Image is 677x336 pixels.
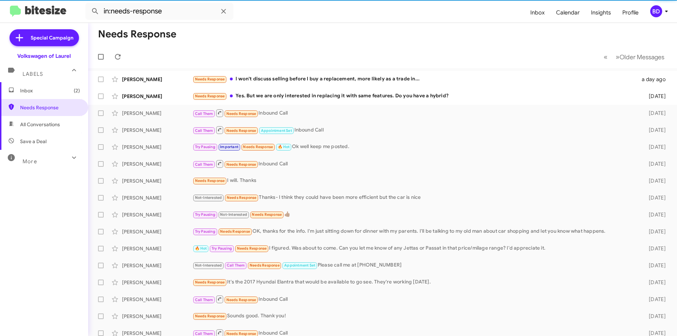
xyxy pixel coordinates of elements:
[122,211,193,218] div: [PERSON_NAME]
[195,111,213,116] span: Call Them
[122,245,193,252] div: [PERSON_NAME]
[638,143,671,151] div: [DATE]
[23,158,37,165] span: More
[122,127,193,134] div: [PERSON_NAME]
[195,162,213,167] span: Call Them
[23,71,43,77] span: Labels
[17,53,71,60] div: Volkswagen of Laurel
[122,194,193,201] div: [PERSON_NAME]
[226,162,256,167] span: Needs Response
[227,195,257,200] span: Needs Response
[585,2,617,23] a: Insights
[195,229,215,234] span: Try Pausing
[122,228,193,235] div: [PERSON_NAME]
[212,246,232,251] span: Try Pausing
[193,92,638,100] div: Yes. But we are only interested in replacing it with same features. Do you have a hybrid?
[237,246,267,251] span: Needs Response
[638,279,671,286] div: [DATE]
[617,2,644,23] a: Profile
[122,262,193,269] div: [PERSON_NAME]
[195,195,222,200] span: Not-Interested
[644,5,669,17] button: BD
[220,145,238,149] span: Important
[638,76,671,83] div: a day ago
[604,53,608,61] span: «
[638,228,671,235] div: [DATE]
[74,87,80,94] span: (2)
[599,50,612,64] button: Previous
[122,93,193,100] div: [PERSON_NAME]
[195,280,225,285] span: Needs Response
[638,93,671,100] div: [DATE]
[193,312,638,320] div: Sounds good. Thank you!
[193,227,638,236] div: OK, thanks for the info. I'm just sitting down for dinner with my parents. I'll be talking to my ...
[193,278,638,286] div: It's the 2017 Hyundai Elantra that would be available to go see. They're working [DATE].
[650,5,662,17] div: BD
[278,145,290,149] span: 🔥 Hot
[193,244,638,252] div: I figured. Was about to come. Can you let me know of any Jettas or Passat in that price/milage ra...
[220,229,250,234] span: Needs Response
[193,295,638,304] div: Inbound Call
[193,75,638,83] div: I won't discuss selling before I buy a replacement, more likely as a trade in...
[195,128,213,133] span: Call Them
[85,3,233,20] input: Search
[550,2,585,23] a: Calendar
[226,331,256,336] span: Needs Response
[195,331,213,336] span: Call Them
[20,87,80,94] span: Inbox
[122,279,193,286] div: [PERSON_NAME]
[250,263,280,268] span: Needs Response
[284,263,315,268] span: Appointment Set
[122,76,193,83] div: [PERSON_NAME]
[195,94,225,98] span: Needs Response
[525,2,550,23] a: Inbox
[195,77,225,81] span: Needs Response
[620,53,664,61] span: Older Messages
[193,210,638,219] div: 👍🏾
[616,53,620,61] span: »
[195,246,207,251] span: 🔥 Hot
[195,314,225,318] span: Needs Response
[122,177,193,184] div: [PERSON_NAME]
[638,245,671,252] div: [DATE]
[98,29,176,40] h1: Needs Response
[193,126,638,134] div: Inbound Call
[20,104,80,111] span: Needs Response
[226,111,256,116] span: Needs Response
[195,212,215,217] span: Try Pausing
[122,160,193,167] div: [PERSON_NAME]
[195,145,215,149] span: Try Pausing
[226,298,256,302] span: Needs Response
[638,211,671,218] div: [DATE]
[31,34,73,41] span: Special Campaign
[195,178,225,183] span: Needs Response
[122,313,193,320] div: [PERSON_NAME]
[193,177,638,185] div: I will. Thanks
[638,262,671,269] div: [DATE]
[122,296,193,303] div: [PERSON_NAME]
[122,110,193,117] div: [PERSON_NAME]
[638,296,671,303] div: [DATE]
[20,121,60,128] span: All Conversations
[611,50,669,64] button: Next
[638,160,671,167] div: [DATE]
[600,50,669,64] nav: Page navigation example
[638,110,671,117] div: [DATE]
[227,263,245,268] span: Call Them
[10,29,79,46] a: Special Campaign
[638,127,671,134] div: [DATE]
[193,159,638,168] div: Inbound Call
[193,109,638,117] div: Inbound Call
[261,128,292,133] span: Appointment Set
[252,212,282,217] span: Needs Response
[122,143,193,151] div: [PERSON_NAME]
[20,138,47,145] span: Save a Deal
[220,212,247,217] span: Not-Interested
[195,263,222,268] span: Not-Interested
[226,128,256,133] span: Needs Response
[193,143,638,151] div: Ok well keep me posted.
